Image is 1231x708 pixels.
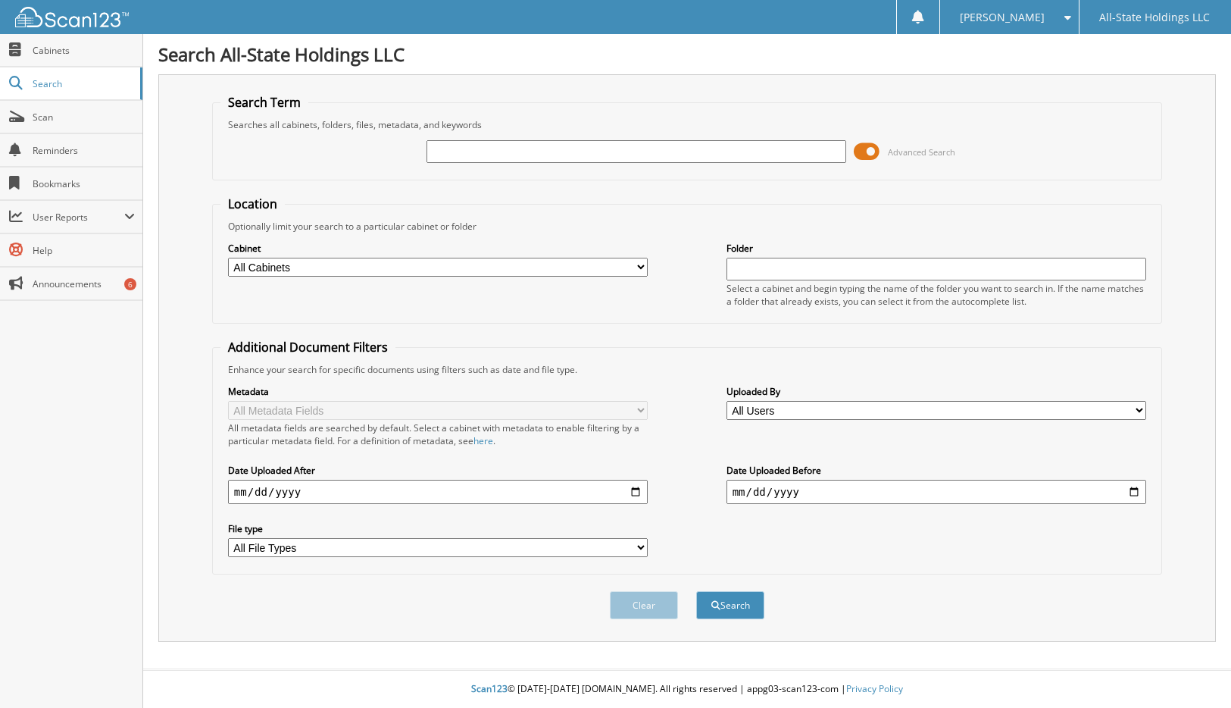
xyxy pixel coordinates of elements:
div: Select a cabinet and begin typing the name of the folder you want to search in. If the name match... [726,282,1147,308]
span: Advanced Search [888,146,955,158]
div: All metadata fields are searched by default. Select a cabinet with metadata to enable filtering b... [228,421,648,447]
label: Uploaded By [726,385,1147,398]
div: 6 [124,278,136,290]
button: Clear [610,591,678,619]
legend: Location [220,196,285,212]
input: end [726,480,1147,504]
div: Enhance your search for specific documents using filters such as date and file type. [220,363,1154,376]
div: Searches all cabinets, folders, files, metadata, and keywords [220,118,1154,131]
button: Search [696,591,764,619]
legend: Additional Document Filters [220,339,395,356]
a: Privacy Policy [846,682,903,695]
span: Search [33,77,133,90]
div: Optionally limit your search to a particular cabinet or folder [220,220,1154,233]
input: start [228,480,648,504]
span: All-State Holdings LLC [1099,13,1210,22]
label: Metadata [228,385,648,398]
span: User Reports [33,211,124,224]
span: [PERSON_NAME] [960,13,1045,22]
label: Date Uploaded After [228,464,648,477]
legend: Search Term [220,94,308,111]
label: Cabinet [228,242,648,255]
label: Folder [726,242,1147,255]
a: here [473,434,493,447]
span: Cabinets [33,44,135,57]
div: © [DATE]-[DATE] [DOMAIN_NAME]. All rights reserved | appg03-scan123-com | [143,671,1231,708]
span: Bookmarks [33,177,135,190]
span: Help [33,244,135,257]
span: Announcements [33,277,135,290]
span: Reminders [33,144,135,157]
span: Scan123 [471,682,508,695]
label: File type [228,522,648,535]
img: scan123-logo-white.svg [15,7,129,27]
h1: Search All-State Holdings LLC [158,42,1216,67]
label: Date Uploaded Before [726,464,1147,477]
span: Scan [33,111,135,124]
